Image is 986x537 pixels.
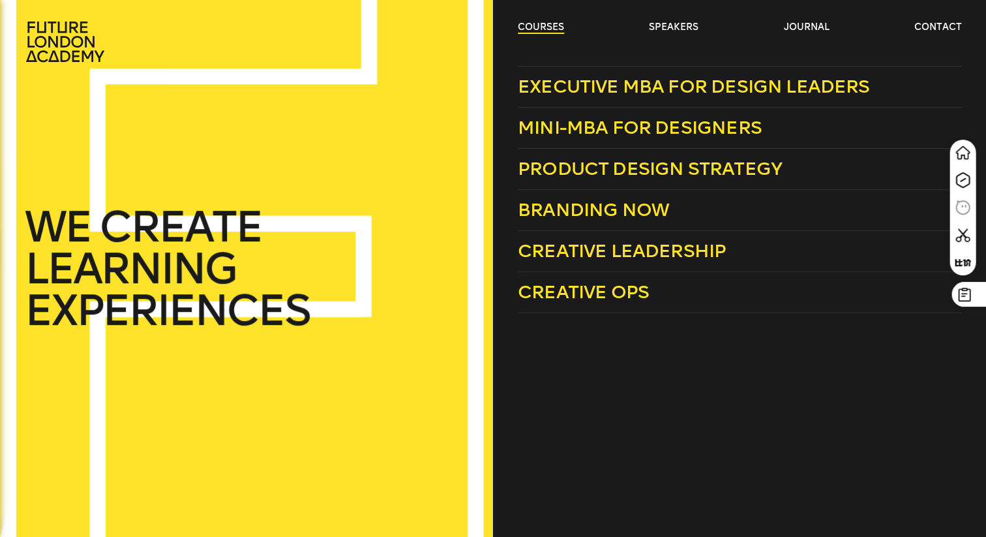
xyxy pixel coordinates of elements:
span: Product Design Strategy [518,158,782,179]
span: Executive MBA for Design Leaders [518,76,869,97]
span: Mini-MBA for Designers [518,117,762,138]
a: journal [783,21,829,34]
a: Branding Now [518,190,961,231]
span: Creative Leadership [518,240,726,262]
a: Mini-MBA for Designers [518,108,961,149]
a: Product Design Strategy [518,149,961,190]
span: Branding Now [518,199,669,221]
a: Creative Leadership [518,231,961,272]
a: courses [518,21,564,34]
a: contact [914,21,961,34]
span: Creative Ops [518,281,649,303]
a: Creative Ops [518,272,961,313]
a: Executive MBA for Design Leaders [518,66,961,108]
a: speakers [649,21,698,34]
